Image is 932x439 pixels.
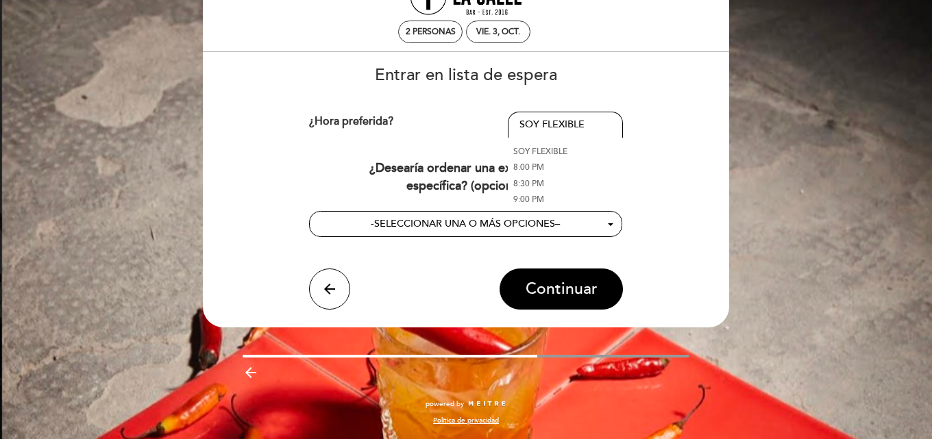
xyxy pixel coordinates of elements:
img: MEITRE [467,401,506,407]
span: SOY FLEXIBLE [519,118,585,130]
button: Continuar [500,268,623,310]
button: SOY FLEXIBLE [508,112,623,138]
span: (opcional) [471,178,525,193]
ol: - Seleccionar - [508,112,623,138]
a: 8:00 PM [508,160,623,176]
i: arrow_backward [243,364,259,381]
span: ¿Desearía ordenar una experiencia específica? [369,160,562,193]
span: SELECCIONAR UNA O MÁS OPCIONES [374,218,555,229]
span: - – [371,218,560,229]
i: arrow_back [321,281,338,297]
div: ¿Hora preferida? [309,112,508,138]
a: SOY FLEXIBLE [508,143,623,160]
a: powered by [426,399,506,409]
div: vie. 3, oct. [476,27,520,37]
h3: Entrar en lista de espera [212,66,720,84]
span: Continuar [526,279,598,299]
span: 2 personas [406,27,456,37]
button: -SELECCIONAR UNA O MÁS OPCIONES– [309,211,623,238]
a: 9:00 PM [508,192,623,208]
span: powered by [426,399,464,409]
a: Política de privacidad [433,416,499,425]
a: 8:30 PM [508,175,623,192]
button: arrow_back [309,268,350,310]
